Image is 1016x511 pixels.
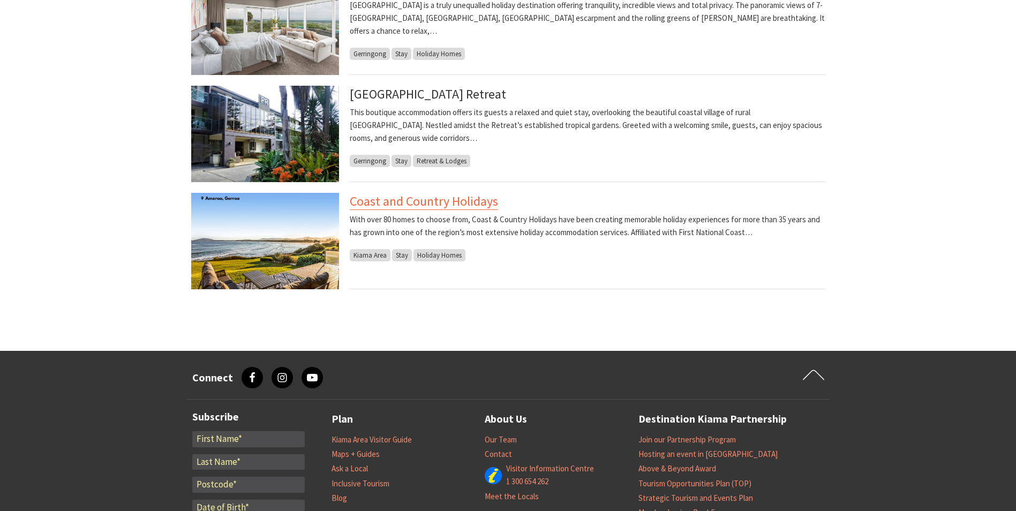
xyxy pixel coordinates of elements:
a: Coast and Country Holidays [350,193,498,210]
span: Gerringong [350,48,390,60]
a: Contact [485,449,512,460]
a: Maps + Guides [332,449,380,460]
span: Stay [392,48,411,60]
a: Blog [332,493,347,504]
a: Destination Kiama Partnership [638,410,787,428]
span: Holiday Homes [413,48,465,60]
a: [GEOGRAPHIC_DATA] Retreat [350,86,506,102]
img: Facade [191,86,339,182]
a: 1 300 654 262 [506,476,548,487]
span: Gerringong [350,155,390,167]
input: Postcode* [192,477,305,493]
input: Last Name* [192,454,305,470]
h3: Connect [192,371,233,384]
a: Tourism Opportunities Plan (TOP) [638,478,751,489]
a: Ask a Local [332,463,368,474]
p: With over 80 homes to choose from, Coast & Country Holidays have been creating memorable holiday ... [350,213,825,239]
a: Above & Beyond Award [638,463,716,474]
a: Kiama Area Visitor Guide [332,434,412,445]
a: About Us [485,410,527,428]
a: Join our Partnership Program [638,434,736,445]
span: Retreat & Lodges [413,155,470,167]
span: Holiday Homes [413,249,465,261]
a: Visitor Information Centre [506,463,594,474]
a: Inclusive Tourism [332,478,389,489]
a: Strategic Tourism and Events Plan [638,493,753,504]
h3: Subscribe [192,410,305,423]
p: This boutique accommodation offers its guests a relaxed and quiet stay, overlooking the beautiful... [350,106,825,145]
a: Plan [332,410,353,428]
span: Stay [392,155,411,167]
span: Kiama Area [350,249,390,261]
a: Hosting an event in [GEOGRAPHIC_DATA] [638,449,778,460]
span: Stay [392,249,412,261]
a: Our Team [485,434,517,445]
input: First Name* [192,431,305,447]
a: Meet the Locals [485,491,539,502]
